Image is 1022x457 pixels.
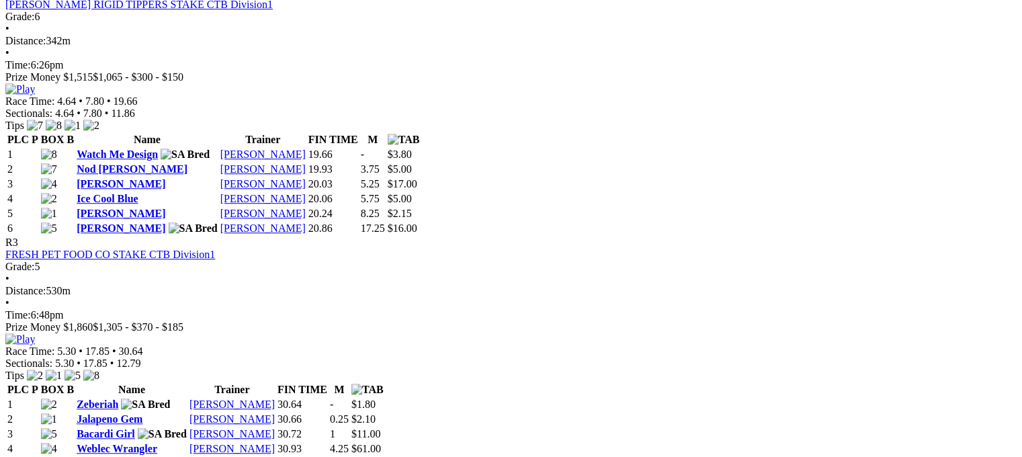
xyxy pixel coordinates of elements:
[308,222,359,235] td: 20.86
[41,134,65,145] span: BOX
[77,178,165,190] a: [PERSON_NAME]
[7,134,29,145] span: PLC
[46,370,62,382] img: 1
[329,383,349,397] th: M
[5,345,54,357] span: Race Time:
[351,384,384,396] img: TAB
[351,428,380,440] span: $11.00
[67,384,74,395] span: B
[361,178,380,190] text: 5.25
[67,134,74,145] span: B
[65,370,81,382] img: 5
[220,163,306,175] a: [PERSON_NAME]
[7,398,39,411] td: 1
[111,108,134,119] span: 11.86
[7,163,39,176] td: 2
[330,443,349,454] text: 4.25
[5,297,9,308] span: •
[277,442,328,456] td: 30.93
[77,193,138,204] a: Ice Cool Blue
[41,413,57,425] img: 1
[7,177,39,191] td: 3
[5,261,1017,273] div: 5
[5,273,9,284] span: •
[41,384,65,395] span: BOX
[189,399,275,410] a: [PERSON_NAME]
[5,309,31,321] span: Time:
[5,370,24,381] span: Tips
[76,383,187,397] th: Name
[77,163,187,175] a: Nod [PERSON_NAME]
[57,345,76,357] span: 5.30
[76,133,218,147] th: Name
[77,222,165,234] a: [PERSON_NAME]
[41,208,57,220] img: 1
[388,193,412,204] span: $5.00
[77,149,158,160] a: Watch Me Design
[41,163,57,175] img: 7
[361,222,385,234] text: 17.25
[5,83,35,95] img: Play
[93,71,183,83] span: $1,065 - $300 - $150
[77,108,81,119] span: •
[79,95,83,107] span: •
[5,47,9,58] span: •
[308,133,359,147] th: FIN TIME
[351,399,376,410] span: $1.80
[277,427,328,441] td: 30.72
[220,222,306,234] a: [PERSON_NAME]
[41,428,57,440] img: 5
[83,370,99,382] img: 8
[388,222,417,234] span: $16.00
[7,148,39,161] td: 1
[46,120,62,132] img: 8
[83,358,108,369] span: 17.85
[77,208,165,219] a: [PERSON_NAME]
[388,208,412,219] span: $2.15
[388,149,412,160] span: $3.80
[220,178,306,190] a: [PERSON_NAME]
[7,192,39,206] td: 4
[361,163,380,175] text: 3.75
[5,261,35,272] span: Grade:
[7,222,39,235] td: 6
[330,413,349,425] text: 0.25
[189,428,275,440] a: [PERSON_NAME]
[220,193,306,204] a: [PERSON_NAME]
[32,384,38,395] span: P
[361,193,380,204] text: 5.75
[107,95,111,107] span: •
[121,399,170,411] img: SA Bred
[116,358,140,369] span: 12.79
[308,148,359,161] td: 19.66
[361,208,380,219] text: 8.25
[5,95,54,107] span: Race Time:
[189,443,275,454] a: [PERSON_NAME]
[189,383,275,397] th: Trainer
[5,120,24,131] span: Tips
[5,321,1017,333] div: Prize Money $1,860
[5,23,9,34] span: •
[119,345,143,357] span: 30.64
[85,345,110,357] span: 17.85
[7,384,29,395] span: PLC
[388,134,420,146] img: TAB
[351,443,381,454] span: $61.00
[138,428,187,440] img: SA Bred
[5,285,1017,297] div: 530m
[5,11,1017,23] div: 6
[388,178,417,190] span: $17.00
[79,345,83,357] span: •
[5,358,52,369] span: Sectionals:
[27,370,43,382] img: 2
[77,399,118,410] a: Zeberiah
[5,108,52,119] span: Sectionals:
[41,222,57,235] img: 5
[77,428,135,440] a: Bacardi Girl
[55,358,74,369] span: 5.30
[308,163,359,176] td: 19.93
[220,149,306,160] a: [PERSON_NAME]
[5,249,215,260] a: FRESH PET FOOD CO STAKE CTB Division1
[308,177,359,191] td: 20.03
[161,149,210,161] img: SA Bred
